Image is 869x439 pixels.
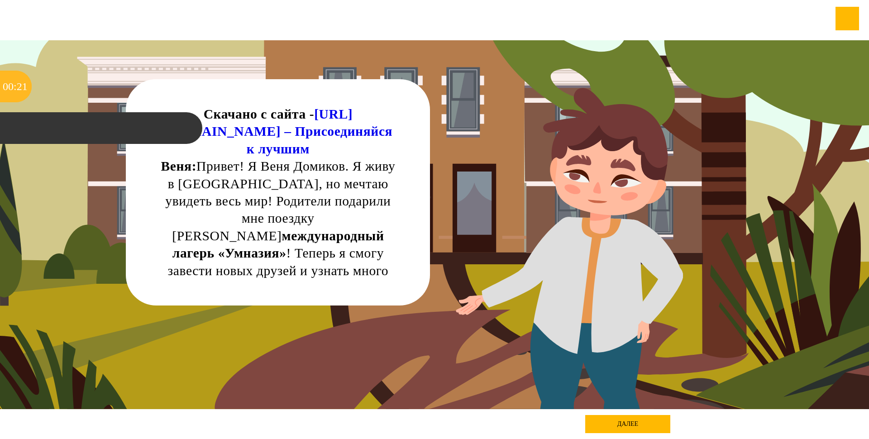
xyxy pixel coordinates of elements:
div: : [14,71,17,102]
div: Привет! Я Веня Домиков. Я живу в [GEOGRAPHIC_DATA], но мечтаю увидеть весь мир! Родители подарили... [161,105,395,296]
div: 00 [3,71,14,102]
div: Нажми на ГЛАЗ, чтобы скрыть текст и посмотреть картинку полностью [396,87,423,114]
div: далее [585,415,670,433]
p: Скачано с сайта - [161,105,395,157]
div: 21 [17,71,28,102]
a: [URL][DOMAIN_NAME] – Присоединяйся к лучшим [164,107,393,156]
strong: Веня: [161,105,395,173]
